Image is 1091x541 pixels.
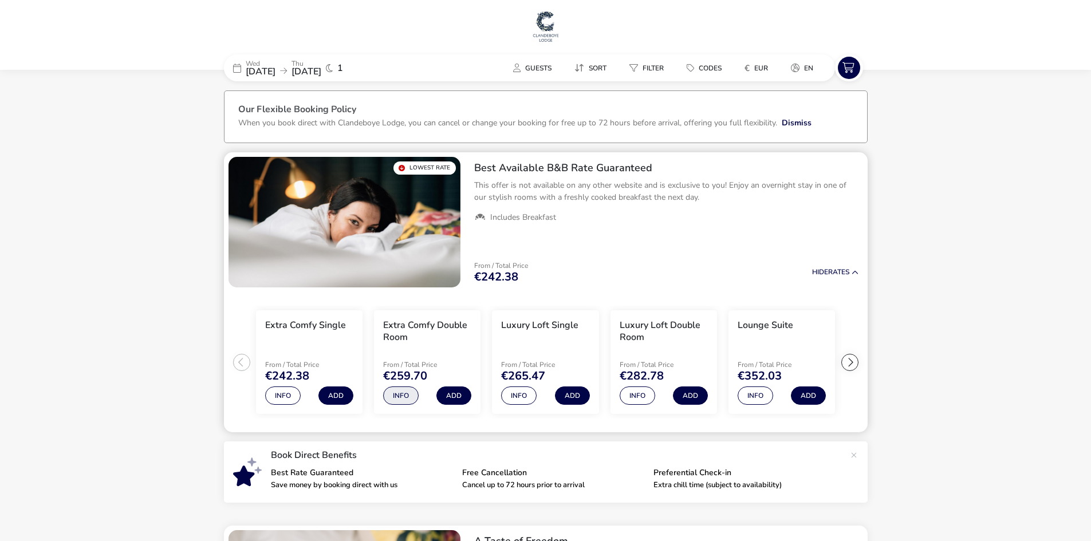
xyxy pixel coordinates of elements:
[229,157,460,287] swiper-slide: 1 / 1
[465,152,868,232] div: Best Available B&B Rate GuaranteedThis offer is not available on any other website and is exclusi...
[565,60,620,76] naf-pibe-menu-bar-item: Sort
[620,60,678,76] naf-pibe-menu-bar-item: Filter
[265,370,309,382] span: €242.38
[271,469,453,477] p: Best Rate Guaranteed
[812,267,828,277] span: Hide
[504,60,565,76] naf-pibe-menu-bar-item: Guests
[383,386,419,405] button: Info
[738,370,782,382] span: €352.03
[678,60,731,76] button: Codes
[782,117,812,129] button: Dismiss
[224,54,396,81] div: Wed[DATE]Thu[DATE]1
[462,481,644,489] p: Cancel up to 72 hours prior to arrival
[791,386,826,405] button: Add
[643,64,664,73] span: Filter
[383,361,471,368] p: From / Total Price
[620,319,708,343] h3: Luxury Loft Double Room
[804,64,813,73] span: en
[673,386,708,405] button: Add
[620,60,673,76] button: Filter
[436,386,471,405] button: Add
[565,60,616,76] button: Sort
[501,370,545,382] span: €265.47
[735,60,777,76] button: €EUR
[383,370,427,382] span: €259.70
[738,386,773,405] button: Info
[486,306,604,419] swiper-slide: 3 / 7
[501,319,578,331] h3: Luxury Loft Single
[292,60,321,67] p: Thu
[265,386,301,405] button: Info
[678,60,735,76] naf-pibe-menu-bar-item: Codes
[501,361,589,368] p: From / Total Price
[246,65,275,78] span: [DATE]
[723,306,841,419] swiper-slide: 5 / 7
[531,9,560,44] img: Main Website
[531,9,560,46] a: Main Website
[653,469,836,477] p: Preferential Check-in
[620,370,664,382] span: €282.78
[620,361,708,368] p: From / Total Price
[555,386,590,405] button: Add
[250,306,368,419] swiper-slide: 1 / 7
[782,60,822,76] button: en
[271,451,845,460] p: Book Direct Benefits
[474,271,518,283] span: €242.38
[745,62,750,74] i: €
[782,60,827,76] naf-pibe-menu-bar-item: en
[490,212,556,223] span: Includes Breakfast
[738,361,826,368] p: From / Total Price
[337,64,343,73] span: 1
[735,60,782,76] naf-pibe-menu-bar-item: €EUR
[474,179,858,203] p: This offer is not available on any other website and is exclusive to you! Enjoy an overnight stay...
[589,64,606,73] span: Sort
[383,319,471,343] h3: Extra Comfy Double Room
[699,64,722,73] span: Codes
[238,105,853,117] h3: Our Flexible Booking Policy
[812,268,858,276] button: HideRates
[504,60,561,76] button: Guests
[474,262,528,269] p: From / Total Price
[605,306,723,419] swiper-slide: 4 / 7
[393,161,456,175] div: Lowest Rate
[841,306,959,419] swiper-slide: 6 / 7
[525,64,552,73] span: Guests
[501,386,537,405] button: Info
[246,60,275,67] p: Wed
[754,64,768,73] span: EUR
[462,469,644,477] p: Free Cancellation
[474,161,858,175] h2: Best Available B&B Rate Guaranteed
[368,306,486,419] swiper-slide: 2 / 7
[265,361,353,368] p: From / Total Price
[653,481,836,489] p: Extra chill time (subject to availability)
[620,386,655,405] button: Info
[265,319,346,331] h3: Extra Comfy Single
[738,319,793,331] h3: Lounge Suite
[238,117,777,128] p: When you book direct with Clandeboye Lodge, you can cancel or change your booking for free up to ...
[318,386,353,405] button: Add
[271,481,453,489] p: Save money by booking direct with us
[292,65,321,78] span: [DATE]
